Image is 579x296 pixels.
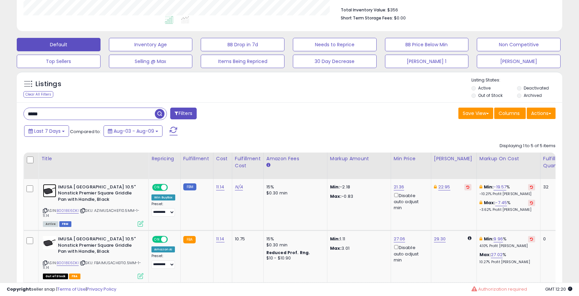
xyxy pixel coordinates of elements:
a: 11.14 [216,184,224,190]
div: [PERSON_NAME] [434,155,474,162]
a: B0018E6DKI [57,208,79,214]
span: Authorization required [478,286,527,292]
div: Clear All Filters [23,91,53,98]
button: Last 7 Days [24,125,69,137]
div: Markup Amount [330,155,388,162]
a: 27.06 [394,236,405,242]
button: Non Competitive [477,38,561,51]
label: Active [478,85,491,91]
div: $0.30 min [266,242,322,248]
img: 31RwCWNKHXL._SL40_.jpg [43,184,56,197]
div: Cost [216,155,229,162]
button: Default [17,38,101,51]
div: 0 [543,236,564,242]
p: -0.83 [330,193,386,199]
span: All listings that are currently out of stock and unavailable for purchase on Amazon [43,274,68,279]
a: Privacy Policy [87,286,116,292]
button: [PERSON_NAME] [477,55,561,68]
button: Filters [170,108,196,119]
button: [PERSON_NAME] 1 [385,55,469,68]
a: 22.95 [438,184,450,190]
div: Disable auto adjust min [394,192,426,211]
p: -3.62% Profit [PERSON_NAME] [479,208,535,212]
p: 4.10% Profit [PERSON_NAME] [479,244,535,248]
b: Reduced Prof. Rng. [266,250,310,255]
a: 11.14 [216,236,224,242]
strong: Min: [330,184,340,190]
span: ON [153,184,161,190]
button: Actions [527,108,556,119]
p: 10.27% Profit [PERSON_NAME] [479,260,535,264]
div: Min Price [394,155,428,162]
div: Preset: [151,202,175,217]
div: 32 [543,184,564,190]
b: Max: [484,199,496,206]
p: 1.11 [330,236,386,242]
a: Terms of Use [57,286,86,292]
b: Min: [484,236,494,242]
strong: Max: [330,245,342,251]
span: | SKU: FBAIMUSACHEF10.5MM-1-11.14 [43,260,141,270]
span: | SKU: AZIMUSACHEF10.5MM-1-11.14 [43,208,140,218]
b: IMUSA [GEOGRAPHIC_DATA] 10.5" Nonstick Premier Square Griddle Pan with Handle, Black [58,236,139,256]
div: 15% [266,236,322,242]
div: % [479,200,535,212]
div: Title [41,155,146,162]
strong: Min: [330,236,340,242]
div: $0.30 min [266,190,322,196]
div: Amazon Fees [266,155,324,162]
div: % [479,184,535,196]
a: 21.36 [394,184,404,190]
div: Disable auto adjust min [394,244,426,263]
a: N/A [235,184,243,190]
div: Win BuyBox [151,194,175,200]
button: Items Being Repriced [201,55,284,68]
span: All listings currently available for purchase on Amazon [43,221,58,227]
p: -10.21% Profit [PERSON_NAME] [479,192,535,196]
div: seller snap | | [7,286,116,293]
span: FBM [59,221,71,227]
a: 9.96 [494,236,503,242]
div: Displaying 1 to 5 of 5 items [500,143,556,149]
div: Preset: [151,254,175,269]
label: Out of Stock [478,93,503,98]
div: $10 - $10.90 [266,255,322,261]
strong: Max: [330,193,342,199]
div: Fulfillment [183,155,210,162]
h5: Listings [36,79,61,89]
button: 30 Day Decrease [293,55,377,68]
p: -2.18 [330,184,386,190]
button: Columns [494,108,526,119]
b: IMUSA [GEOGRAPHIC_DATA] 10.5" Nonstick Premier Square Griddle Pan with Handle, Black [58,184,139,204]
strong: Copyright [7,286,31,292]
a: 27.02 [491,251,503,258]
div: Repricing [151,155,178,162]
span: OFF [167,184,178,190]
div: Fulfillable Quantity [543,155,566,169]
b: Min: [484,184,494,190]
button: Top Sellers [17,55,101,68]
button: BB Drop in 7d [201,38,284,51]
span: $0.00 [394,15,406,21]
a: -19.57 [494,184,506,190]
span: 2025-08-17 12:20 GMT [545,286,572,292]
div: Fulfillment Cost [235,155,261,169]
small: FBM [183,183,196,190]
div: 15% [266,184,322,190]
button: BB Price Below Min [385,38,469,51]
span: FBA [69,274,80,279]
label: Archived [524,93,542,98]
li: $356 [341,5,551,13]
div: ASIN: [43,236,143,278]
b: Max: [479,251,491,258]
div: Markup on Cost [479,155,537,162]
button: Needs to Reprice [293,38,377,51]
button: Selling @ Max [109,55,193,68]
div: 10.75 [235,236,258,242]
span: Compared to: [70,128,101,135]
span: Last 7 Days [34,128,61,134]
a: 29.30 [434,236,446,242]
button: Aug-03 - Aug-09 [104,125,163,137]
button: Save View [458,108,493,119]
button: Inventory Age [109,38,193,51]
